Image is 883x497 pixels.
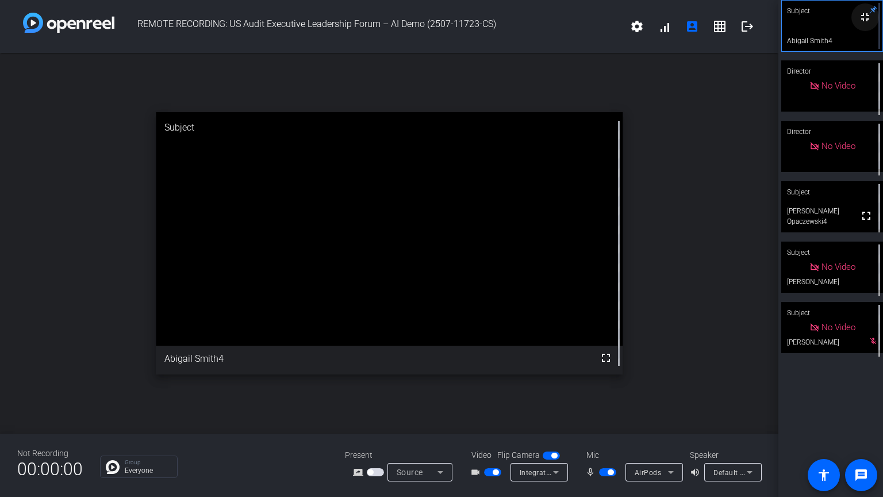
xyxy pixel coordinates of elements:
mat-icon: mic_none [585,465,599,479]
div: Present [345,449,460,461]
div: Not Recording [17,448,83,460]
mat-icon: volume_up [690,465,704,479]
mat-icon: message [854,468,868,482]
mat-icon: fullscreen_exit [858,10,872,24]
button: signal_cellular_alt [651,13,678,40]
span: Video [471,449,492,461]
div: Subject [781,181,883,203]
span: REMOTE RECORDING: US Audit Executive Leadership Forum – AI Demo (2507-11723-CS) [114,13,623,40]
mat-icon: fullscreen [859,209,873,223]
div: Director [781,121,883,143]
div: Speaker [690,449,759,461]
span: No Video [821,81,855,91]
img: white-gradient.svg [23,13,114,33]
span: No Video [821,262,855,272]
div: Subject [781,242,883,263]
mat-icon: settings [630,20,644,33]
mat-icon: grid_on [713,20,727,33]
span: Integrated Webcam (0c45:6733) [520,468,629,477]
span: No Video [821,141,855,151]
span: Default - AirPods [713,468,771,477]
span: No Video [821,322,855,332]
mat-icon: accessibility [817,468,831,482]
span: Source [397,468,423,477]
span: 00:00:00 [17,455,83,483]
p: Group [125,460,171,465]
div: Director [781,60,883,82]
span: Flip Camera [497,449,540,461]
div: Mic [575,449,690,461]
mat-icon: logout [740,20,754,33]
div: Subject [156,112,623,143]
span: AirPods [635,469,662,477]
mat-icon: fullscreen [599,351,613,365]
mat-icon: screen_share_outline [353,465,367,479]
mat-icon: account_box [685,20,699,33]
div: Subject [781,302,883,324]
p: Everyone [125,467,171,474]
img: Chat Icon [106,460,120,474]
mat-icon: videocam_outline [470,465,484,479]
